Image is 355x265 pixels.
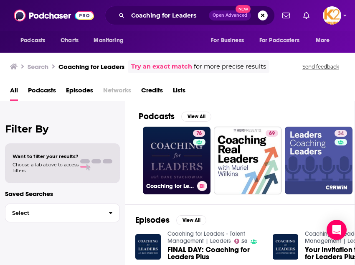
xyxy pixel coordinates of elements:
[103,84,131,101] span: Networks
[13,162,79,173] span: Choose a tab above to access filters.
[5,204,120,222] button: Select
[10,84,18,101] a: All
[167,246,263,260] a: FINAL DAY: Coaching for Leaders Plus
[323,6,341,25] span: Logged in as K2Krupp
[167,230,245,245] a: Coaching for Leaders - Talent Management | Leaders
[141,84,163,101] a: Credits
[55,33,84,48] a: Charts
[143,127,210,194] a: 76Coaching for Leaders
[28,84,56,101] a: Podcasts
[5,210,102,216] span: Select
[259,35,299,46] span: For Podcasters
[205,33,254,48] button: open menu
[176,215,206,225] button: View All
[327,220,347,240] div: Open Intercom Messenger
[135,215,206,225] a: EpisodesView All
[5,190,120,198] p: Saved Searches
[338,130,344,138] span: 34
[139,111,211,122] a: PodcastsView All
[214,127,281,194] a: 69
[146,183,194,190] h3: Coaching for Leaders
[194,62,266,71] span: for more precise results
[135,215,170,225] h2: Episodes
[128,9,209,22] input: Search podcasts, credits, & more...
[254,33,312,48] button: open menu
[279,8,293,23] a: Show notifications dropdown
[5,123,120,135] h2: Filter By
[323,6,341,25] button: Show profile menu
[316,35,330,46] span: More
[269,130,275,138] span: 69
[196,130,202,138] span: 76
[66,84,93,101] a: Episodes
[28,63,48,71] h3: Search
[241,240,247,243] span: 50
[193,130,205,137] a: 76
[266,130,278,137] a: 69
[13,153,79,159] span: Want to filter your results?
[310,33,340,48] button: open menu
[211,35,244,46] span: For Business
[273,234,298,260] img: Your Invitation to Coaching for Leaders Plus
[139,111,175,122] h2: Podcasts
[213,13,247,18] span: Open Advanced
[20,35,45,46] span: Podcasts
[105,6,275,25] div: Search podcasts, credits, & more...
[236,5,251,13] span: New
[173,84,185,101] a: Lists
[285,127,352,194] a: 34
[181,112,211,122] button: View All
[300,8,313,23] a: Show notifications dropdown
[135,234,161,260] img: FINAL DAY: Coaching for Leaders Plus
[234,239,248,244] a: 50
[209,10,251,20] button: Open AdvancedNew
[14,8,94,23] img: Podchaser - Follow, Share and Rate Podcasts
[335,130,347,137] a: 34
[300,63,342,70] button: Send feedback
[88,33,134,48] button: open menu
[61,35,79,46] span: Charts
[58,63,124,71] h3: Coaching for Leaders
[131,62,192,71] a: Try an exact match
[94,35,123,46] span: Monitoring
[323,6,341,25] img: User Profile
[15,33,56,48] button: open menu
